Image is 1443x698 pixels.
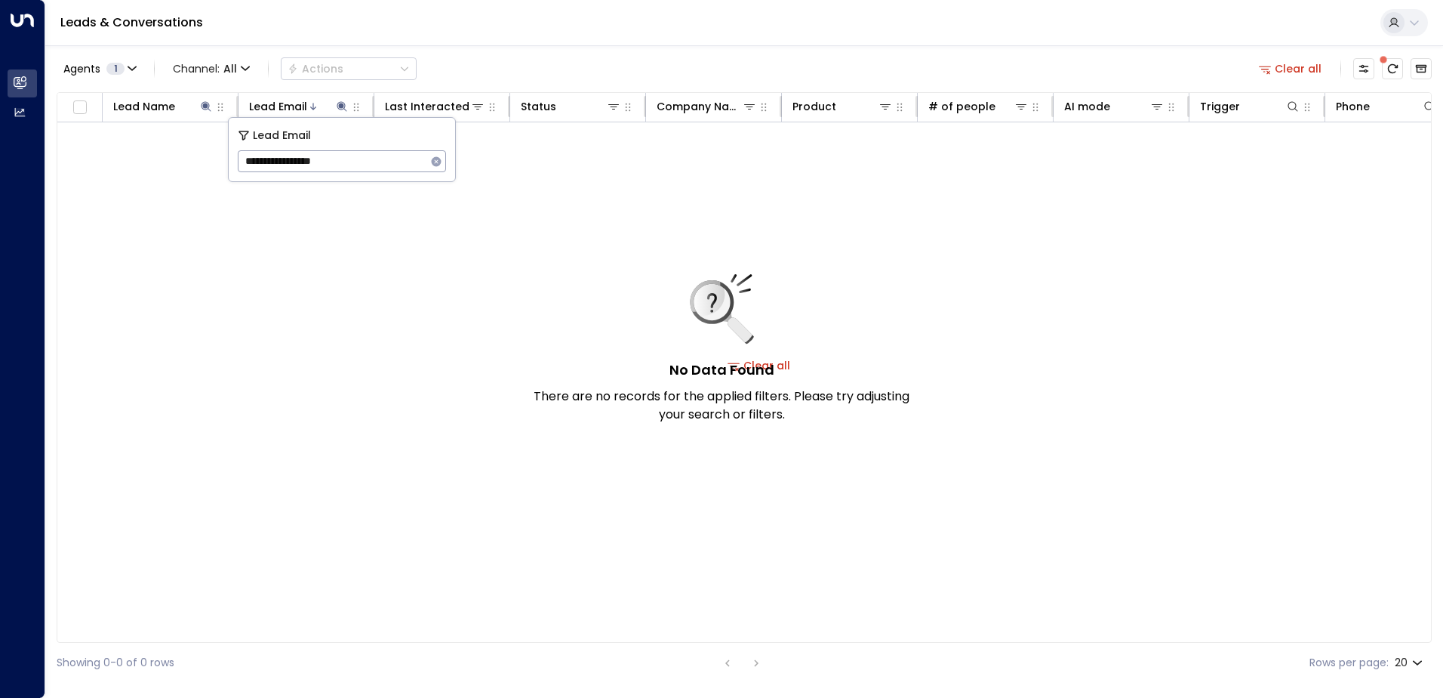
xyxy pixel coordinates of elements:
[1411,58,1432,79] button: Archived Leads
[657,97,757,116] div: Company Name
[669,360,774,380] h5: No Data Found
[928,97,995,116] div: # of people
[167,58,256,79] button: Channel:All
[1395,652,1426,674] div: 20
[1253,58,1328,79] button: Clear all
[792,97,893,116] div: Product
[1200,97,1300,116] div: Trigger
[253,127,311,144] span: Lead Email
[223,63,237,75] span: All
[167,58,256,79] span: Channel:
[1064,97,1110,116] div: AI mode
[385,97,469,116] div: Last Interacted
[57,58,142,79] button: Agents1
[70,98,89,117] span: Toggle select all
[249,97,349,116] div: Lead Email
[57,655,174,671] div: Showing 0-0 of 0 rows
[1309,655,1389,671] label: Rows per page:
[385,97,485,116] div: Last Interacted
[718,653,766,672] nav: pagination navigation
[249,97,307,116] div: Lead Email
[521,97,556,116] div: Status
[63,63,100,74] span: Agents
[281,57,417,80] div: Button group with a nested menu
[1353,58,1374,79] button: Customize
[533,388,910,424] p: There are no records for the applied filters. Please try adjusting your search or filters.
[281,57,417,80] button: Actions
[1336,97,1437,116] div: Phone
[113,97,214,116] div: Lead Name
[1064,97,1165,116] div: AI mode
[1336,97,1370,116] div: Phone
[113,97,175,116] div: Lead Name
[521,97,621,116] div: Status
[657,97,742,116] div: Company Name
[1200,97,1240,116] div: Trigger
[60,14,203,31] a: Leads & Conversations
[928,97,1029,116] div: # of people
[106,63,125,75] span: 1
[288,62,343,76] div: Actions
[1382,58,1403,79] span: There are new threads available. Refresh the grid to view the latest updates.
[792,97,836,116] div: Product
